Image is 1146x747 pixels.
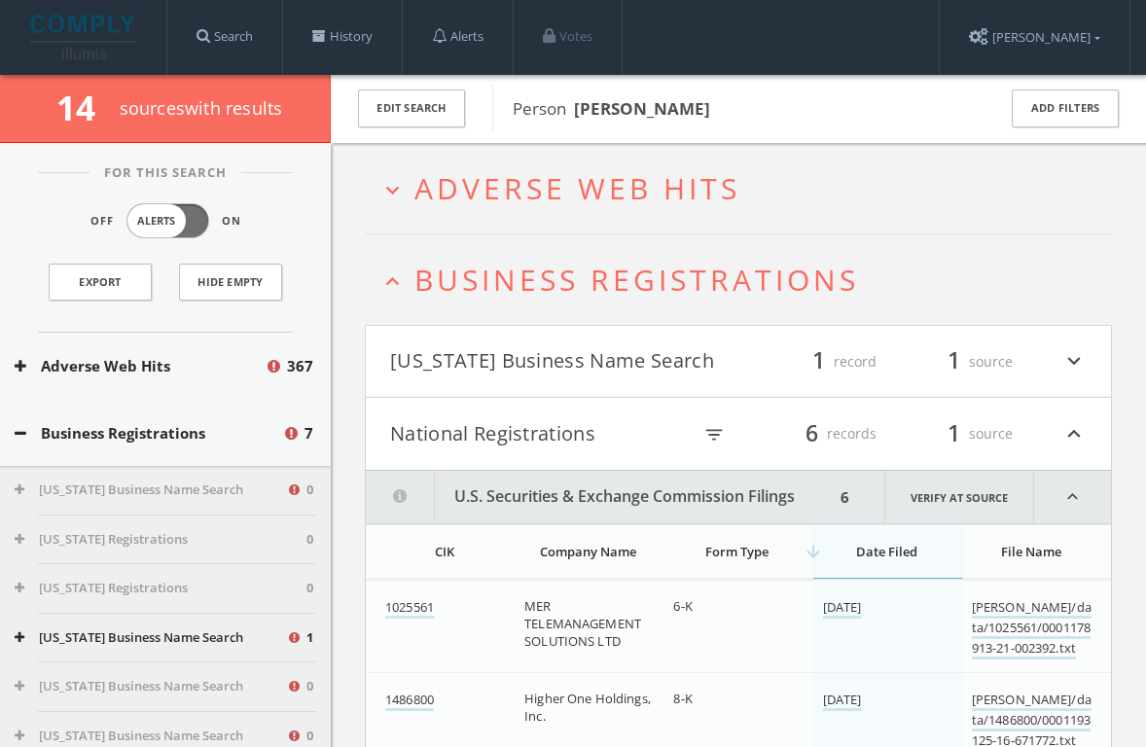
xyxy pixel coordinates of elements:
span: For This Search [90,163,241,183]
span: 1 [804,344,834,378]
span: Business Registrations [414,260,859,300]
button: U.S. Securities & Exchange Commission Filings Search [366,471,835,523]
span: 1 [939,344,969,378]
button: Adverse Web Hits [15,355,265,377]
i: expand_less [1061,417,1087,450]
button: Add Filters [1012,89,1119,127]
span: 8-K [673,690,692,707]
a: 1486800 [385,691,434,711]
img: illumis [30,15,139,59]
b: [PERSON_NAME] [574,97,710,120]
i: filter_list [703,424,725,445]
i: arrow_downward [804,542,823,561]
span: 0 [306,480,313,500]
div: File Name [972,543,1092,560]
span: Adverse Web Hits [414,168,740,208]
button: National Registrations [390,417,691,450]
span: 1 [939,416,969,450]
div: records [760,417,877,450]
div: Form Type [673,543,801,560]
button: Edit Search [358,89,465,127]
span: source s with results [120,96,283,120]
button: [US_STATE] Business Name Search [15,727,286,746]
button: [US_STATE] Business Name Search [15,677,286,696]
div: source [896,345,1013,378]
span: 1 [306,628,313,648]
span: 7 [304,422,313,445]
span: Higher One Holdings, Inc. [524,690,651,725]
i: expand_more [379,177,406,203]
button: [US_STATE] Registrations [15,530,306,550]
span: 0 [306,727,313,746]
div: source [896,417,1013,450]
span: 6-K [673,597,692,615]
a: 1025561 [385,598,434,619]
span: 0 [306,677,313,696]
a: Verify at source [884,471,1034,523]
span: 0 [306,530,313,550]
button: expand_lessBusiness Registrations [379,264,1112,296]
div: 6 [835,471,855,523]
div: Date Filed [823,543,950,560]
span: MER TELEMANAGEMENT SOLUTIONS LTD [524,597,641,650]
span: 0 [306,579,313,598]
span: 6 [797,416,827,450]
button: [US_STATE] Business Name Search [390,345,738,378]
button: [US_STATE] Business Name Search [15,628,286,648]
span: Off [90,213,114,230]
button: expand_moreAdverse Web Hits [379,172,1112,204]
i: expand_less [379,268,406,295]
button: [US_STATE] Business Name Search [15,480,286,500]
i: expand_less [1034,471,1111,523]
span: On [222,213,241,230]
a: Export [49,264,152,301]
button: [US_STATE] Registrations [15,579,306,598]
span: Person [513,97,710,120]
div: CIK [385,543,503,560]
a: [DATE] [823,691,862,711]
span: 14 [56,85,112,130]
i: expand_more [1061,345,1087,378]
a: [DATE] [823,598,862,619]
a: [PERSON_NAME]/data/1025561/0001178913-21-002392.txt [972,598,1092,659]
div: Company Name [524,543,652,560]
button: Hide Empty [179,264,282,301]
div: record [760,345,877,378]
button: Business Registrations [15,422,282,445]
span: 367 [287,355,313,377]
